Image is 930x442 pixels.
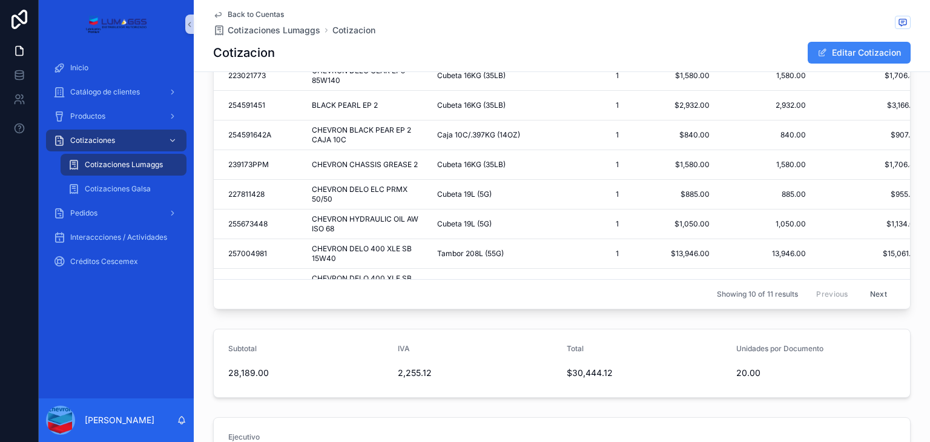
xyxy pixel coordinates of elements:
span: $1,580.00 [643,71,710,81]
a: 1,050.00 [729,219,806,229]
a: $13,946.00 [638,244,714,263]
span: CHEVRON CHASSIS GREASE 2 [312,160,418,170]
span: 2,932.00 [729,101,806,110]
a: $1,134.00 [814,219,919,229]
a: BLACK PEARL EP 2 [312,101,423,110]
a: 257004981 [228,249,297,259]
span: Cotizaciones Lumaggs [85,160,163,170]
a: $1,580.00 [638,155,714,174]
a: $1,336.00 [638,274,714,293]
a: Catálogo de clientes [46,81,186,103]
span: $13,946.00 [643,249,710,259]
button: Next [862,285,895,304]
span: $1,706.40 [814,71,919,81]
span: 28,189.00 [228,367,388,379]
a: 1 [546,125,624,145]
span: 227811428 [228,190,265,199]
a: CHEVRON BLACK PEAR EP 2 CAJA 10C [312,125,423,145]
span: 257004981 [228,249,267,259]
a: 1 [546,244,624,263]
span: Inicio [70,63,88,73]
span: 254591642A [228,130,271,140]
button: Editar Cotizacion [808,42,911,64]
font: Productos [70,111,105,120]
a: $840.00 [638,125,714,145]
a: Cotizaciones [46,130,186,151]
a: 1,336.00 [729,279,806,288]
a: Cubeta 19L (5G) [437,219,531,229]
span: $885.00 [643,190,710,199]
span: Cubeta 19L (5G) [437,190,492,199]
a: CHEVRON CHASSIS GREASE 2 [312,160,423,170]
a: $955.80 [814,190,919,199]
a: Cubeta 16KG (35LB) [437,160,531,170]
a: Tambor 208L (55G) [437,249,531,259]
span: Interaccciones / Actividades [70,233,167,242]
span: Back to Cuentas [228,10,284,19]
span: 255673448 [228,219,268,229]
span: 1 [550,101,619,110]
span: Total [567,344,584,353]
span: 1 [550,249,619,259]
a: CHEVRON DELO ELC PRMX 50/50 [312,185,423,204]
span: 1 [550,279,619,288]
a: 13,946.00 [729,249,806,259]
div: contenido desplazable [39,48,194,288]
a: 1,580.00 [729,160,806,170]
span: Showing 10 of 11 results [717,289,798,299]
span: IVA [398,344,410,353]
a: Inicio [46,57,186,79]
span: Cubeta 16KG (35LB) [437,101,506,110]
a: 255673448 [228,219,297,229]
span: CHEVRON DELO 400 XLE SB 15W40 [312,274,423,293]
font: Pedidos [70,208,97,217]
span: 1 [550,71,619,81]
a: Interaccciones / Actividades [46,226,186,248]
a: Caja 10C/.397KG (14OZ) [437,130,531,140]
span: Cubeta 16KG (35LB) [437,71,506,81]
a: Créditos Cescemex [46,251,186,272]
a: 1 [546,96,624,115]
a: 1 [546,214,624,234]
h1: Cotizacion [213,44,275,61]
a: 254591642A [228,130,297,140]
a: Cotizaciones Lumaggs [61,154,186,176]
a: 1 [546,185,624,204]
a: $907.20 [814,130,919,140]
a: Cubeta 16KG (35LB) [437,101,531,110]
a: $1,706.40 [814,160,919,170]
span: Subtotal [228,344,257,353]
span: $30,444.12 [567,367,727,379]
span: $1,580.00 [643,160,710,170]
span: $1,442.88 [814,279,919,288]
a: Cotizacion [332,24,375,36]
span: Unidades por Documento [736,344,823,353]
a: 1 [546,274,624,293]
a: 840.00 [729,130,806,140]
span: Ejecutivo [228,432,260,441]
a: Productos [46,105,186,127]
span: BLACK PEARL EP 2 [312,101,378,110]
a: Back to Cuentas [213,10,284,19]
a: 1 [546,66,624,85]
a: Pedidos [46,202,186,224]
a: 239173PPM [228,160,297,170]
span: 1 [550,160,619,170]
span: 20.00 [736,367,896,379]
font: Cotizaciones [70,136,115,145]
span: Cubeta 16KG (35LB) [437,160,506,170]
a: CHEVRON DELO 400 XLE SB 15W40 [312,244,423,263]
span: Cotizaciones Lumaggs [228,24,320,36]
span: 1 [550,130,619,140]
a: 1 [546,155,624,174]
img: Logotipo de la aplicación [85,15,147,34]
